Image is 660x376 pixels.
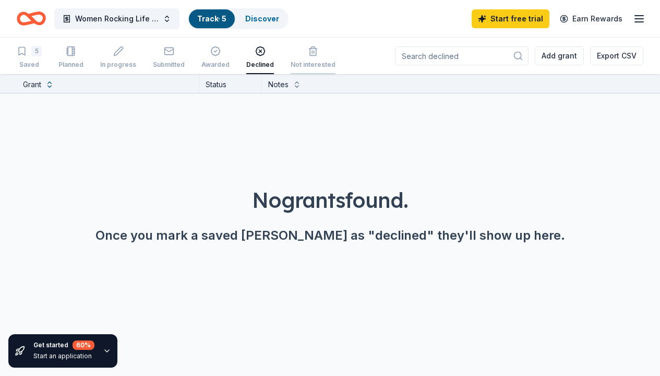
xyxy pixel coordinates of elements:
div: 5 [31,46,42,56]
a: Start free trial [472,9,549,28]
button: Submitted [153,42,185,74]
button: Not interested [291,42,335,74]
div: Get started [33,340,94,350]
button: In progress [100,42,136,74]
div: Once you mark a saved [PERSON_NAME] as "declined" they'll show up here. [25,227,635,244]
button: Awarded [201,42,230,74]
div: 60 % [73,340,94,350]
span: Women Rocking Life At [GEOGRAPHIC_DATA] [75,13,159,25]
button: Export CSV [590,46,643,65]
button: Women Rocking Life At [GEOGRAPHIC_DATA] [54,8,179,29]
div: Awarded [201,61,230,69]
div: Grant [23,78,41,91]
div: In progress [100,61,136,69]
button: Planned [58,42,83,74]
button: Add grant [535,46,584,65]
div: Submitted [153,61,185,69]
div: Status [199,74,262,93]
div: Not interested [291,61,335,69]
div: Notes [268,78,289,91]
button: Track· 5Discover [188,8,289,29]
a: Earn Rewards [554,9,629,28]
div: Declined [246,61,274,69]
div: Saved [17,61,42,69]
div: Start an application [33,352,94,360]
a: Discover [245,14,279,23]
a: Track· 5 [197,14,226,23]
button: 5Saved [17,42,42,74]
a: Home [17,6,46,31]
button: Declined [246,42,274,74]
input: Search declined [395,46,529,65]
div: No grants found. [25,185,635,215]
div: Planned [58,61,83,69]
